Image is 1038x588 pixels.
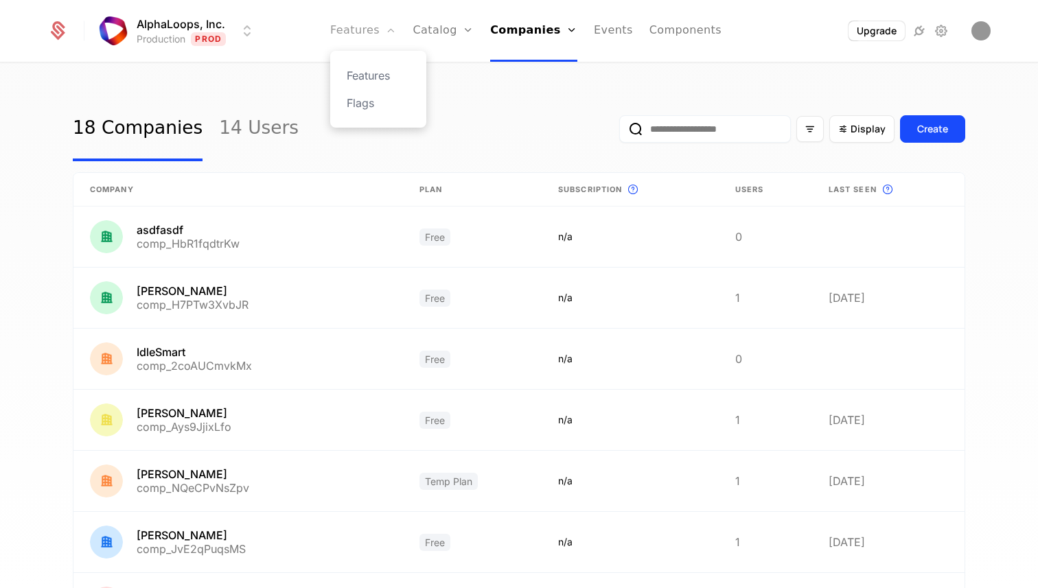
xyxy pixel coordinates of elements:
img: AlphaLoops, Inc. [97,14,130,47]
img: Matt Fleming [971,21,991,40]
span: Last seen [829,184,877,196]
button: Display [829,115,895,143]
button: Filter options [796,116,824,142]
span: Subscription [558,184,622,196]
a: Features [347,67,410,84]
button: Upgrade [849,21,905,40]
span: Prod [191,32,226,46]
div: Production [137,32,185,46]
th: Plan [403,173,542,207]
button: Select environment [101,16,255,46]
span: AlphaLoops, Inc. [137,16,225,32]
a: Settings [933,23,949,39]
button: Create [900,115,965,143]
a: Flags [347,95,410,111]
th: Users [719,173,812,207]
div: Create [917,122,948,136]
button: Open user button [971,21,991,40]
a: 18 Companies [73,97,203,161]
span: Display [851,122,886,136]
a: 14 Users [219,97,299,161]
a: Integrations [911,23,927,39]
th: Company [73,173,403,207]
